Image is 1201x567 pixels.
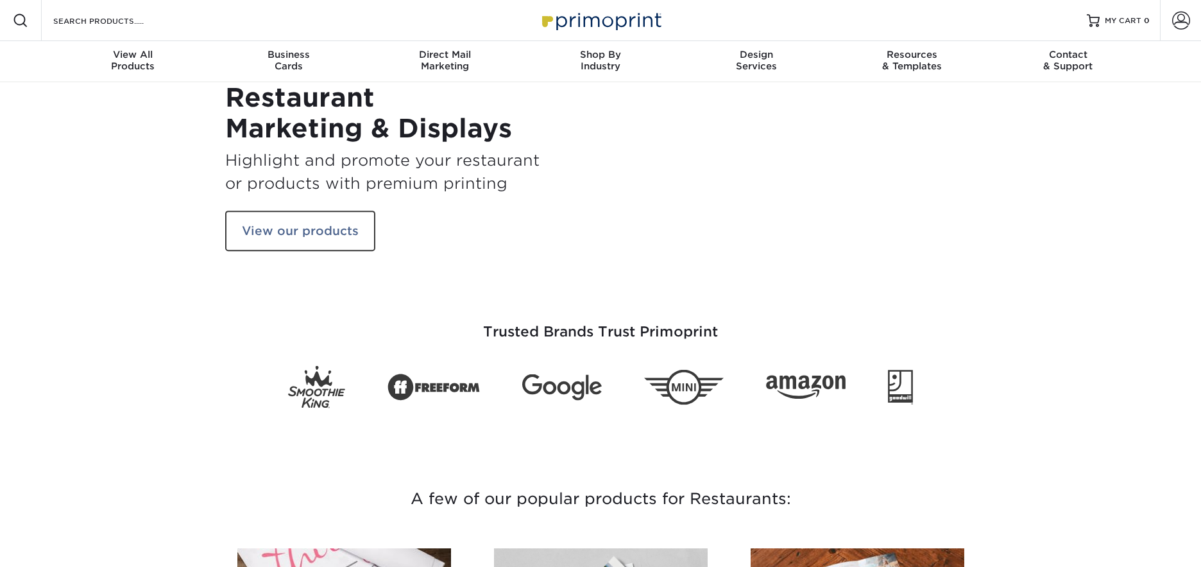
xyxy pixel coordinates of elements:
h3: Trusted Brands Trust Primoprint [225,293,976,356]
a: DesignServices [678,41,834,82]
span: Contact [990,49,1146,60]
div: & Support [990,49,1146,72]
div: & Templates [834,49,990,72]
a: View our products [225,211,375,252]
span: Resources [834,49,990,60]
img: Primoprint [536,6,665,34]
span: 0 [1144,16,1150,25]
a: BusinessCards [211,41,367,82]
img: Amazon [766,375,846,399]
img: Goodwill [888,370,913,405]
span: View All [55,49,211,60]
span: Business [211,49,367,60]
a: View AllProducts [55,41,211,82]
img: Mini [644,369,724,405]
img: Freeform [388,367,480,408]
div: Industry [523,49,679,72]
div: Cards [211,49,367,72]
h1: Restaurant Marketing & Displays [225,82,591,144]
h3: A few of our popular products for Restaurants: [225,455,976,543]
span: MY CART [1105,15,1141,26]
input: SEARCH PRODUCTS..... [52,13,177,28]
a: Resources& Templates [834,41,990,82]
img: Smoothie King [288,366,345,409]
span: Direct Mail [367,49,523,60]
a: Shop ByIndustry [523,41,679,82]
div: Services [678,49,834,72]
a: Direct MailMarketing [367,41,523,82]
div: Marketing [367,49,523,72]
div: Products [55,49,211,72]
span: Shop By [523,49,679,60]
span: Design [678,49,834,60]
a: Contact& Support [990,41,1146,82]
h3: Highlight and promote your restaurant or products with premium printing [225,149,591,195]
img: Google [522,374,602,400]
